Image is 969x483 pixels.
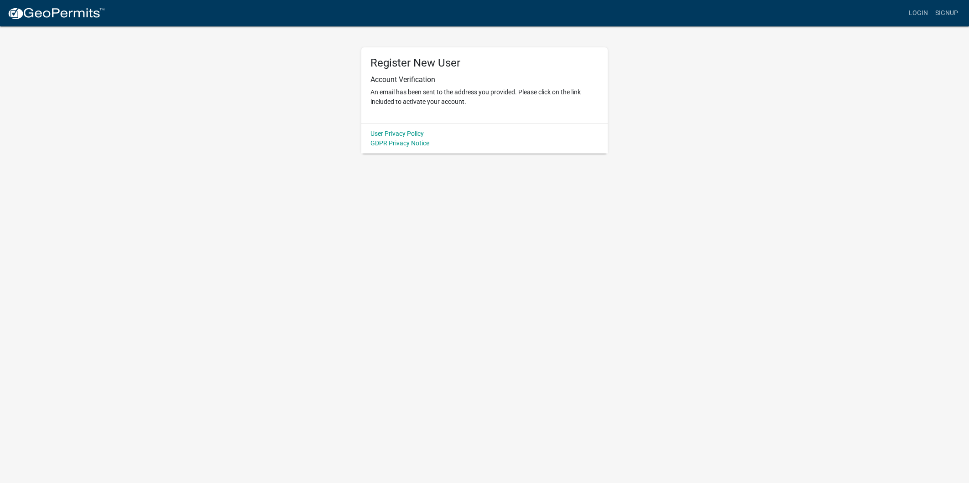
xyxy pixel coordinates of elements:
a: User Privacy Policy [370,130,424,137]
a: Signup [932,5,962,22]
a: GDPR Privacy Notice [370,139,429,147]
a: Login [905,5,932,22]
h6: Account Verification [370,75,599,84]
h5: Register New User [370,57,599,70]
p: An email has been sent to the address you provided. Please click on the link included to activate... [370,87,599,107]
